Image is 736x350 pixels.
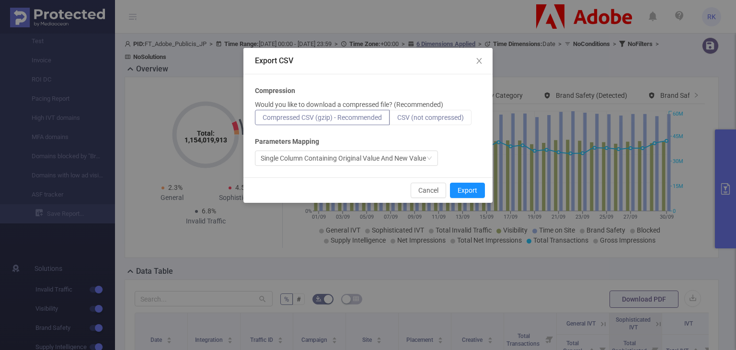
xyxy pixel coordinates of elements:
div: Export CSV [255,56,481,66]
i: icon: down [426,155,432,162]
button: Close [466,48,493,75]
i: icon: close [475,57,483,65]
span: Compressed CSV (gzip) - Recommended [263,114,382,121]
b: Parameters Mapping [255,137,319,147]
p: Would you like to download a compressed file? (Recommended) [255,100,443,110]
button: Cancel [411,183,446,198]
div: Single Column Containing Original Value And New Value [261,151,426,165]
b: Compression [255,86,295,96]
span: CSV (not compressed) [397,114,464,121]
button: Export [450,183,485,198]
